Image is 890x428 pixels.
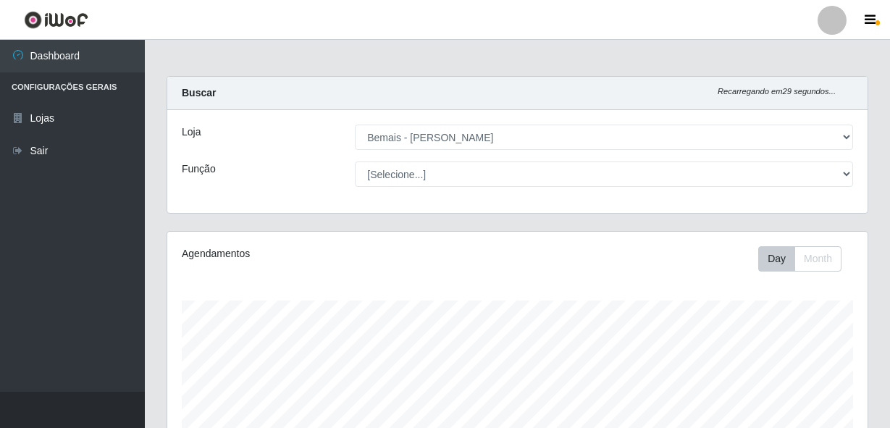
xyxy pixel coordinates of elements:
[182,246,449,261] div: Agendamentos
[182,161,216,177] label: Função
[182,125,201,140] label: Loja
[718,87,836,96] i: Recarregando em 29 segundos...
[758,246,841,272] div: First group
[24,11,88,29] img: CoreUI Logo
[758,246,795,272] button: Day
[794,246,841,272] button: Month
[182,87,216,98] strong: Buscar
[758,246,853,272] div: Toolbar with button groups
